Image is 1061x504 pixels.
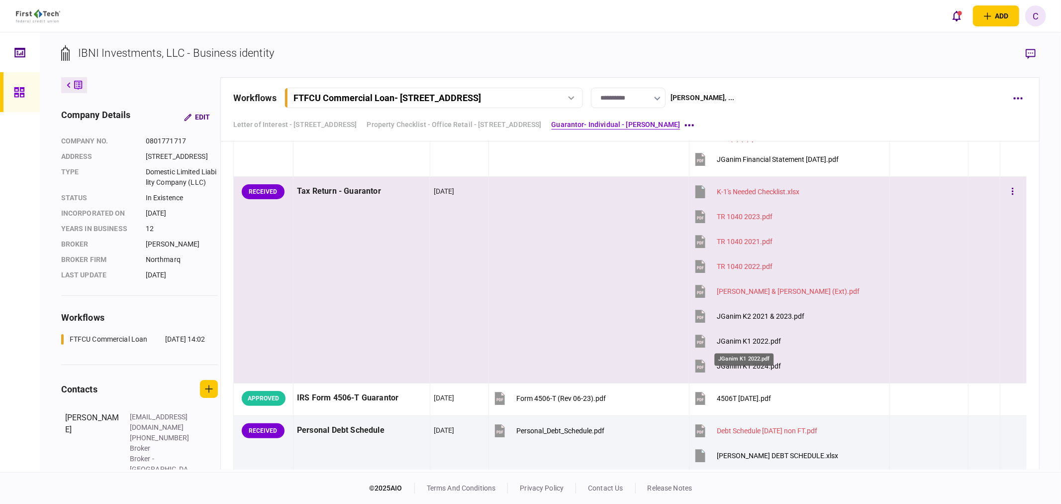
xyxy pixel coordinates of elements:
[551,120,680,130] a: Guarantor- Individual - [PERSON_NAME]
[61,193,136,203] div: status
[717,337,781,345] div: JGanim K1 2022.pdf
[16,9,60,22] img: client company logo
[434,393,455,403] div: [DATE]
[693,205,772,228] button: TR 1040 2023.pdf
[233,120,357,130] a: Letter of Interest - [STREET_ADDRESS]
[70,334,148,345] div: FTFCU Commercial Loan
[61,208,136,219] div: incorporated on
[61,151,136,162] div: address
[297,419,426,442] div: Personal Debt Schedule
[130,454,194,475] div: Broker - [GEOGRAPHIC_DATA]
[61,239,136,250] div: Broker
[61,224,136,234] div: years in business
[693,330,781,352] button: JGanim K1 2022.pdf
[1025,5,1046,26] button: C
[176,108,218,126] button: Edit
[369,483,415,494] div: © 2025 AIO
[146,136,218,146] div: 0801771717
[285,88,583,108] button: FTFCU Commercial Loan- [STREET_ADDRESS]
[717,427,817,435] div: Debt Schedule 02-11-25 non FT.pdf
[297,387,426,409] div: IRS Form 4506-T Guarantor
[242,184,285,199] div: RECEIVED
[61,334,205,345] a: FTFCU Commercial Loan[DATE] 14:02
[717,213,772,221] div: TR 1040 2023.pdf
[297,180,426,203] div: Tax Return - Guarantor
[588,484,623,492] a: contact us
[717,287,860,295] div: GANIM, JOHNNY I & SANDRA (Ext).pdf
[61,167,136,188] div: Type
[61,108,131,126] div: company details
[61,382,97,396] div: contacts
[61,270,136,280] div: last update
[146,239,218,250] div: [PERSON_NAME]
[130,443,194,454] div: Broker
[714,354,773,366] div: JGanim K1 2022.pdf
[78,45,274,61] div: IBNI Investments, LLC - Business identity
[717,155,839,163] div: JGanim Financial Statement 7.31.25.pdf
[693,180,799,203] button: K-1's Needed Checklist.xlsx
[146,270,218,280] div: [DATE]
[242,423,285,438] div: RECEIVED
[671,93,734,103] div: [PERSON_NAME] , ...
[693,444,838,467] button: JOHNNY DEBT SCHEDULE.xlsx
[946,5,967,26] button: open notifications list
[427,484,496,492] a: terms and conditions
[492,387,606,409] button: Form 4506-T (Rev 06-23).pdf
[165,334,205,345] div: [DATE] 14:02
[516,427,604,435] div: Personal_Debt_Schedule.pdf
[146,208,218,219] div: [DATE]
[693,387,771,409] button: 4506T 08-14-25.pdf
[717,394,771,402] div: 4506T 08-14-25.pdf
[233,91,277,105] div: workflows
[717,262,772,270] div: TR 1040 2022.pdf
[146,224,218,234] div: 12
[693,305,804,327] button: JGanim K2 2021 & 2023.pdf
[434,186,455,196] div: [DATE]
[693,255,772,277] button: TR 1040 2022.pdf
[717,452,838,460] div: JOHNNY DEBT SCHEDULE.xlsx
[61,254,136,265] div: broker firm
[65,412,120,475] div: [PERSON_NAME]
[146,151,218,162] div: [STREET_ADDRESS]
[648,484,692,492] a: release notes
[717,188,799,196] div: K-1's Needed Checklist.xlsx
[130,412,194,433] div: [EMAIL_ADDRESS][DOMAIN_NAME]
[146,167,218,188] div: Domestic Limited Liability Company (LLC)
[717,312,804,320] div: JGanim K2 2021 & 2023.pdf
[434,425,455,435] div: [DATE]
[293,93,481,103] div: FTFCU Commercial Loan - [STREET_ADDRESS]
[516,394,606,402] div: Form 4506-T (Rev 06-23).pdf
[61,136,136,146] div: company no.
[146,254,218,265] div: Northmarq
[693,280,860,302] button: GANIM, JOHNNY I & SANDRA (Ext).pdf
[693,355,781,377] button: JGanim K1 2024.pdf
[367,120,542,130] a: Property Checklist - Office Retail - [STREET_ADDRESS]
[520,484,564,492] a: privacy policy
[973,5,1019,26] button: open adding identity options
[693,419,817,442] button: Debt Schedule 02-11-25 non FT.pdf
[242,391,286,406] div: APPROVED
[693,148,839,170] button: JGanim Financial Statement 7.31.25.pdf
[693,230,772,252] button: TR 1040 2021.pdf
[717,238,772,246] div: TR 1040 2021.pdf
[61,311,218,324] div: workflows
[492,419,604,442] button: Personal_Debt_Schedule.pdf
[146,193,218,203] div: In Existence
[130,433,194,443] div: [PHONE_NUMBER]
